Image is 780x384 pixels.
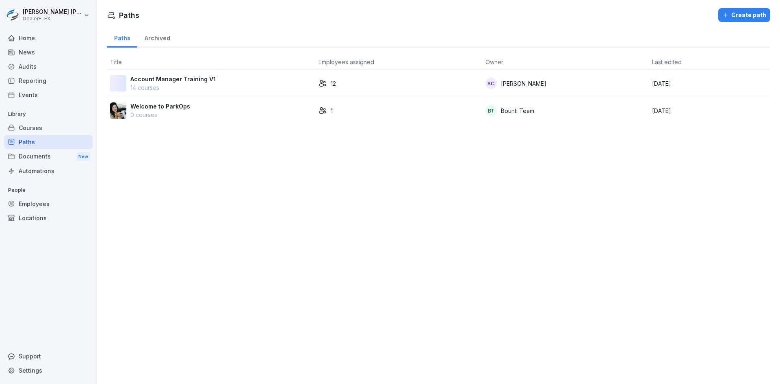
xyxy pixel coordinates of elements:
span: Last edited [652,59,682,65]
h1: Paths [119,10,139,21]
span: Title [110,59,122,65]
p: Welcome to ParkOps [130,102,190,111]
p: Bounti Team [501,106,534,115]
a: Courses [4,121,93,135]
p: People [4,184,93,197]
p: [DATE] [652,106,767,115]
a: Automations [4,164,93,178]
span: Employees assigned [318,59,374,65]
p: [DATE] [652,79,767,88]
div: BT [485,105,497,116]
span: Owner [485,59,503,65]
a: Employees [4,197,93,211]
button: Create path [718,8,770,22]
p: Account Manager Training V1 [130,75,216,83]
a: Paths [107,27,137,48]
p: 0 courses [130,111,190,119]
a: Reporting [4,74,93,88]
p: 1 [331,106,333,115]
p: DealerFLEX [23,16,82,22]
a: Events [4,88,93,102]
div: Documents [4,149,93,164]
a: Audits [4,59,93,74]
a: Home [4,31,93,45]
p: 14 courses [130,83,216,92]
div: SC [485,78,497,89]
a: Paths [4,135,93,149]
p: 12 [331,79,336,88]
p: [PERSON_NAME] [501,79,546,88]
p: Library [4,108,93,121]
a: Archived [137,27,177,48]
a: Settings [4,363,93,377]
div: Support [4,349,93,363]
div: Create path [722,11,766,20]
img: tfhotmy4ts5f1nycrxxkhmt7.png [110,102,126,119]
a: Locations [4,211,93,225]
p: [PERSON_NAME] [PERSON_NAME] [23,9,82,15]
a: News [4,45,93,59]
div: New [76,152,90,161]
a: DocumentsNew [4,149,93,164]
